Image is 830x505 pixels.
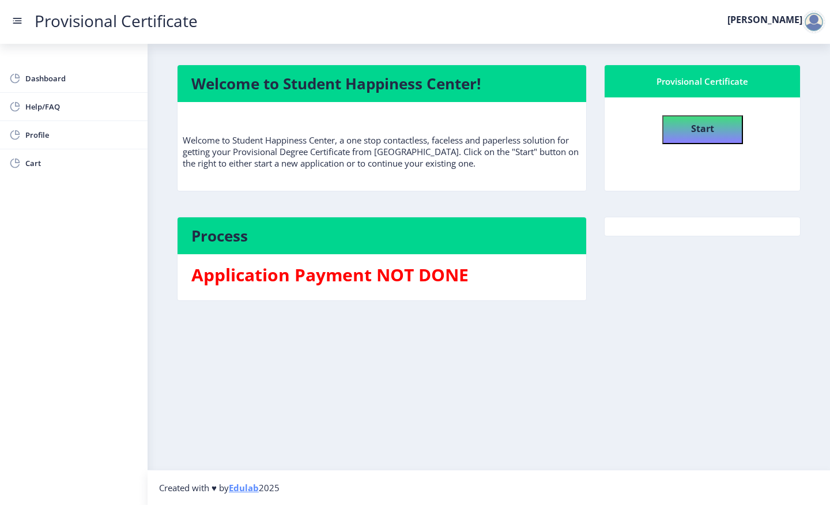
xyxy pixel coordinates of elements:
[25,128,138,142] span: Profile
[727,15,802,24] label: [PERSON_NAME]
[191,263,572,287] h3: Application Payment NOT DONE
[691,122,714,135] b: Start
[23,15,209,27] a: Provisional Certificate
[25,100,138,114] span: Help/FAQ
[191,74,572,93] h4: Welcome to Student Happiness Center!
[191,227,572,245] h4: Process
[25,156,138,170] span: Cart
[662,115,743,144] button: Start
[229,482,259,493] a: Edulab
[183,111,581,169] p: Welcome to Student Happiness Center, a one stop contactless, faceless and paperless solution for ...
[25,71,138,85] span: Dashboard
[618,74,786,88] div: Provisional Certificate
[159,482,280,493] span: Created with ♥ by 2025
